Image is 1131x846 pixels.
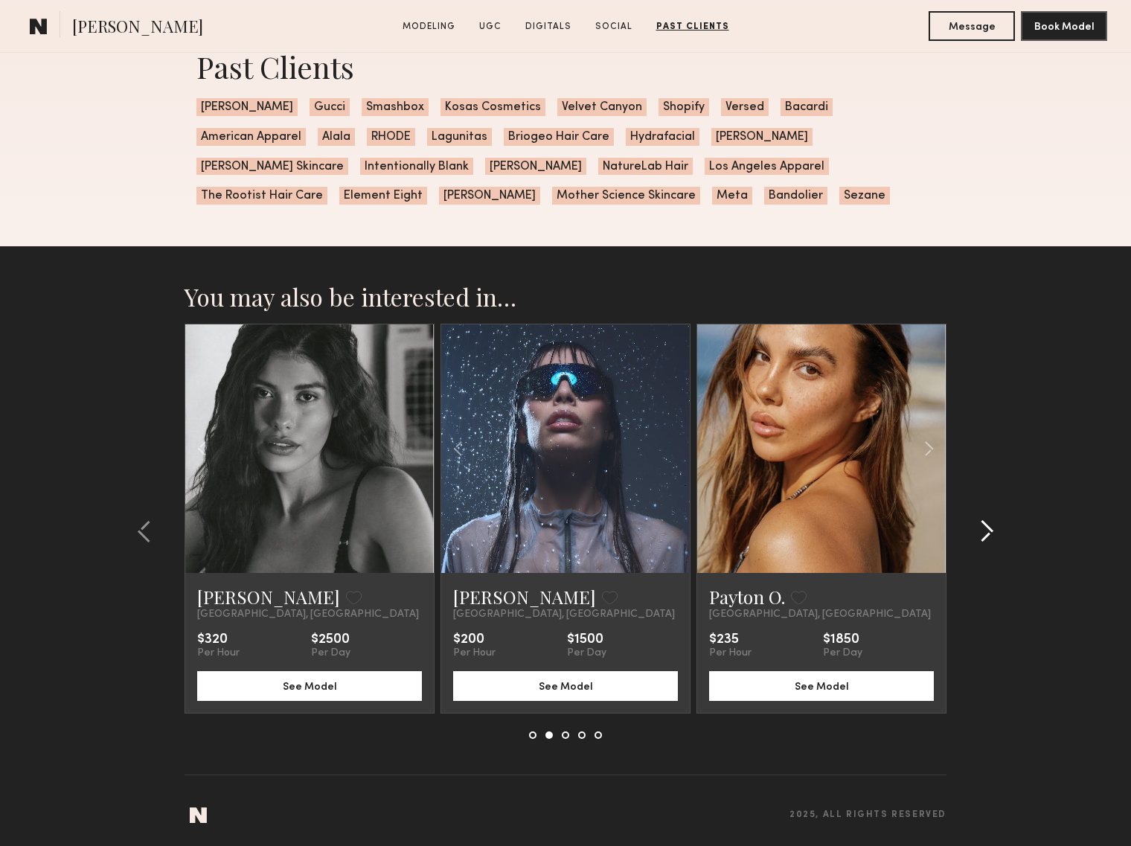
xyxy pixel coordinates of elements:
[310,98,350,116] span: Gucci
[311,632,350,647] div: $2500
[440,98,545,116] span: Kosas Cosmetics
[709,585,785,609] a: Payton O.
[367,128,415,146] span: RHODE
[650,20,735,33] a: Past Clients
[709,679,934,692] a: See Model
[712,187,752,205] span: Meta
[397,20,461,33] a: Modeling
[823,632,862,647] div: $1850
[339,187,427,205] span: Element Eight
[196,128,306,146] span: American Apparel
[196,187,327,205] span: The Rootist Hair Care
[659,98,709,116] span: Shopify
[557,98,647,116] span: Velvet Canyon
[823,647,862,659] div: Per Day
[709,647,752,659] div: Per Hour
[318,128,355,146] span: Alala
[453,585,596,609] a: [PERSON_NAME]
[839,187,890,205] span: Sezane
[709,609,931,621] span: [GEOGRAPHIC_DATA], [GEOGRAPHIC_DATA]
[197,679,422,692] a: See Model
[626,128,699,146] span: Hydrafacial
[567,632,606,647] div: $1500
[197,671,422,701] button: See Model
[764,187,827,205] span: Bandolier
[362,98,429,116] span: Smashbox
[197,647,240,659] div: Per Hour
[485,158,586,176] span: [PERSON_NAME]
[781,98,833,116] span: Bacardi
[1021,11,1107,41] button: Book Model
[519,20,577,33] a: Digitals
[196,47,935,86] div: Past Clients
[197,609,419,621] span: [GEOGRAPHIC_DATA], [GEOGRAPHIC_DATA]
[598,158,693,176] span: NatureLab Hair
[504,128,614,146] span: Briogeo Hair Care
[311,647,350,659] div: Per Day
[196,158,348,176] span: [PERSON_NAME] Skincare
[567,647,606,659] div: Per Day
[453,679,678,692] a: See Model
[72,15,203,41] span: [PERSON_NAME]
[197,585,340,609] a: [PERSON_NAME]
[439,187,540,205] span: [PERSON_NAME]
[929,11,1015,41] button: Message
[453,632,496,647] div: $200
[589,20,638,33] a: Social
[197,632,240,647] div: $320
[453,609,675,621] span: [GEOGRAPHIC_DATA], [GEOGRAPHIC_DATA]
[709,671,934,701] button: See Model
[427,128,492,146] span: Lagunitas
[711,128,813,146] span: [PERSON_NAME]
[360,158,473,176] span: Intentionally Blank
[473,20,507,33] a: UGC
[185,282,946,312] h2: You may also be interested in…
[1021,19,1107,32] a: Book Model
[705,158,829,176] span: Los Angeles Apparel
[453,647,496,659] div: Per Hour
[789,810,946,820] span: 2025, all rights reserved
[196,98,298,116] span: [PERSON_NAME]
[552,187,700,205] span: Mother Science Skincare
[453,671,678,701] button: See Model
[721,98,769,116] span: Versed
[709,632,752,647] div: $235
